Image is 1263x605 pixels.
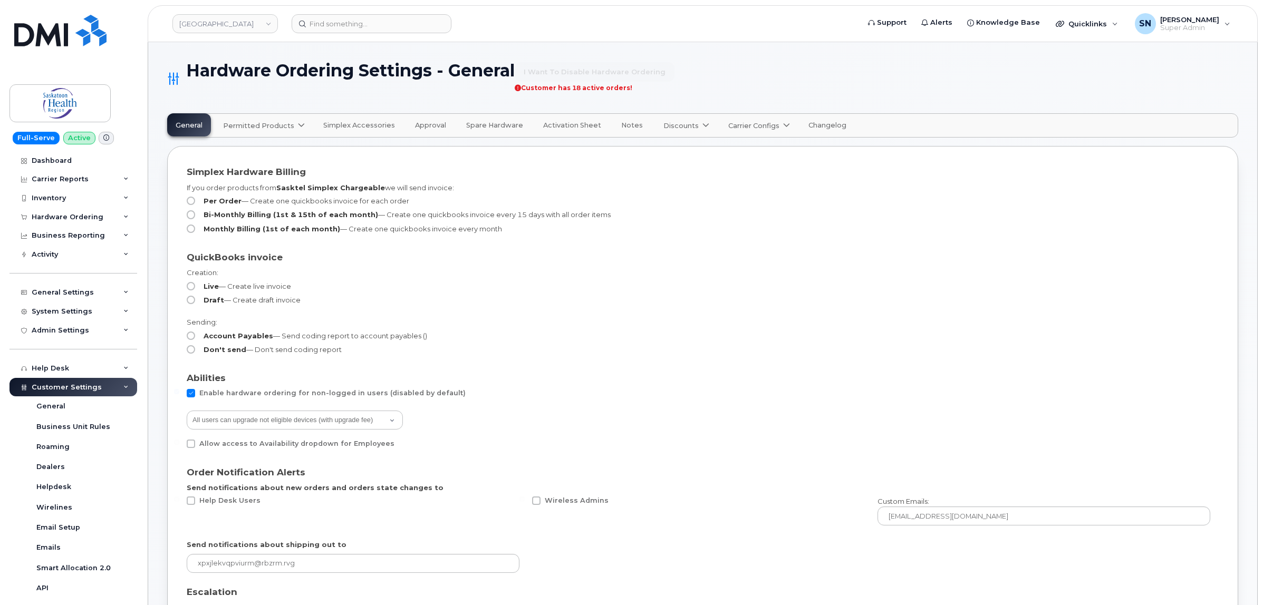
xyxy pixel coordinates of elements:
[187,483,444,493] label: Send notifications about new orders and orders state changes to
[187,165,1210,178] div: Simplex Hardware Billing
[204,210,378,219] strong: Bi-Monthly Billing (1st & 15th of each month)
[199,296,301,304] span: — Create draft invoice
[187,540,346,550] label: Send notifications about shipping out to
[204,282,219,290] strong: Live
[199,282,291,290] span: — Create live invoice
[199,496,261,504] span: Help Desk Users
[187,282,195,290] input: Live— Create live invoice
[535,114,609,137] a: Activation Sheet
[515,84,674,91] div: Customer has 18 active orders!
[204,331,273,340] strong: Account Payables
[204,345,246,354] strong: Don't send
[801,114,854,137] a: Changelog
[199,331,427,340] span: — Send coding report to account payables ()
[663,121,699,131] span: Discounts
[187,183,276,192] span: If you order products from
[545,496,609,504] span: Wireless Admins
[187,317,1210,327] div: Sending:
[215,114,311,137] a: Permitted Products
[204,296,224,304] strong: Draft
[543,121,601,130] span: Activation Sheet
[187,211,195,219] input: Bi-Monthly Billing (1st & 15th of each month)— Create one quickbooks invoice every 15 days with a...
[199,210,611,219] span: — Create one quickbooks invoice every 15 days with all order items
[808,121,846,130] span: Changelog
[315,114,403,137] a: Simplex Accessories
[415,121,446,130] span: Approval
[728,121,779,131] span: Carrier Configs
[385,183,454,192] span: we will send invoice:
[1217,559,1255,597] iframe: Messenger Launcher
[187,251,1219,264] div: QuickBooks invoice
[323,121,395,130] span: Simplex Accessories
[187,197,195,205] input: Per Order— Create one quickbooks invoice for each order
[187,554,519,573] input: xpxjlekvqpviurm@rbzrm.rvg
[168,114,210,137] a: General
[174,496,179,502] input: Help Desk Users
[519,496,525,502] input: Wireless Admins
[878,506,1210,525] input: xpxjlekvqpviurm@rbzrm.rvg
[187,268,1210,278] div: Creation:
[187,296,195,304] input: Draft— Create draft invoice
[466,121,523,130] span: Spare Hardware
[174,389,179,394] input: Enable hardware ordering for non-logged in users (disabled by default)
[187,586,1219,598] div: Escalation
[407,114,454,137] a: Approval
[655,114,716,137] a: Discounts
[199,197,409,205] span: — Create one quickbooks invoice for each order
[187,466,1219,479] div: Order Notification Alerts
[458,114,531,137] a: Spare Hardware
[878,497,929,505] span: Custom Emails:
[167,61,1238,96] h1: Hardware Ordering Settings - General
[187,372,1219,384] div: Abilities
[276,183,385,192] strong: Sasktel Simplex Chargeable
[199,225,502,233] span: — Create one quickbooks invoice every month
[223,121,294,131] span: Permitted Products
[187,331,195,340] input: Account Payables— Send coding report to account payables ()
[720,114,796,137] a: Carrier Configs
[613,114,651,137] a: Notes
[621,121,643,130] span: Notes
[187,225,195,233] input: Monthly Billing (1st of each month)— Create one quickbooks invoice every month
[204,225,340,233] strong: Monthly Billing (1st of each month)
[199,345,342,354] span: — Don't send coding report
[199,440,394,447] span: Allow access to Availability dropdown for Employees
[204,197,242,205] strong: Per Order
[174,440,179,445] input: Allow access to Availability dropdown for Employees
[187,345,195,354] input: Don't send— Don't send coding report
[199,389,466,397] span: Enable hardware ordering for non-logged in users (disabled by default)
